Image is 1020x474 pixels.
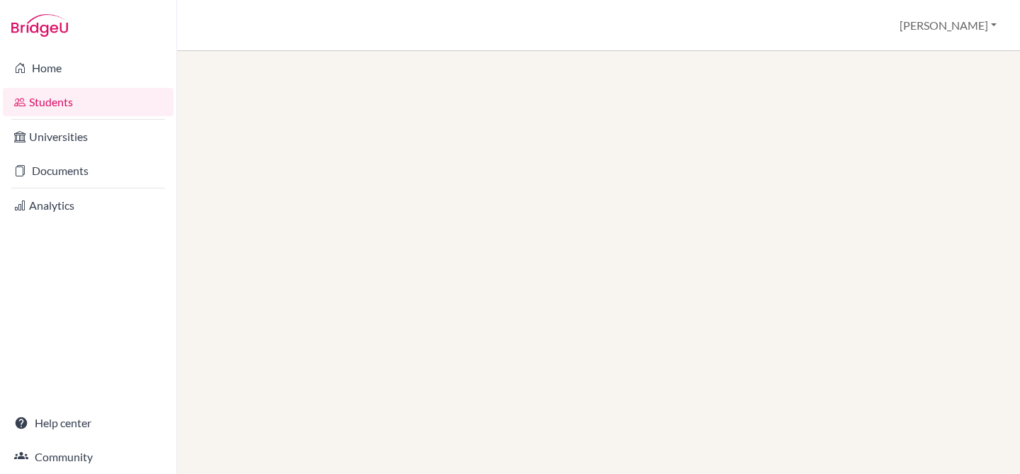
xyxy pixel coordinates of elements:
[893,12,1003,39] button: [PERSON_NAME]
[3,443,174,471] a: Community
[3,191,174,220] a: Analytics
[3,88,174,116] a: Students
[3,54,174,82] a: Home
[3,409,174,437] a: Help center
[3,157,174,185] a: Documents
[11,14,68,37] img: Bridge-U
[3,123,174,151] a: Universities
